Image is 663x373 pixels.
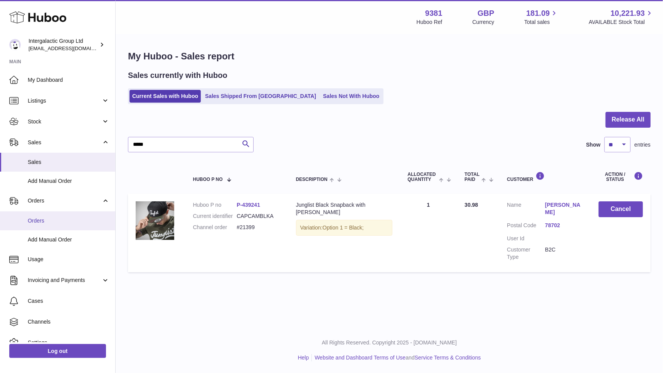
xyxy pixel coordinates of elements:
[634,141,651,149] span: entries
[296,220,392,236] div: Variation:
[28,277,101,284] span: Invoicing and Payments
[415,354,481,361] a: Service Terms & Conditions
[193,201,237,209] dt: Huboo P no
[28,97,101,105] span: Listings
[28,139,101,146] span: Sales
[606,112,651,128] button: Release All
[507,201,545,218] dt: Name
[425,8,443,19] strong: 9381
[122,339,657,346] p: All Rights Reserved. Copyright 2025 - [DOMAIN_NAME]
[408,172,438,182] span: ALLOCATED Quantity
[312,354,481,361] li: and
[524,8,559,26] a: 181.09 Total sales
[28,76,109,84] span: My Dashboard
[29,37,98,52] div: Intergalactic Group Ltd
[545,246,583,261] dd: B2C
[507,246,545,261] dt: Customer Type
[400,194,457,272] td: 1
[478,8,494,19] strong: GBP
[473,19,495,26] div: Currency
[599,172,643,182] div: Action / Status
[524,19,559,26] span: Total sales
[193,224,237,231] dt: Channel order
[237,224,280,231] dd: #21399
[296,177,328,182] span: Description
[589,19,654,26] span: AVAILABLE Stock Total
[193,213,237,220] dt: Current identifier
[28,318,109,326] span: Channels
[28,177,109,185] span: Add Manual Order
[611,8,645,19] span: 10,221.93
[586,141,601,149] label: Show
[599,201,643,217] button: Cancel
[417,19,443,26] div: Huboo Ref
[9,344,106,358] a: Log out
[202,90,319,103] a: Sales Shipped From [GEOGRAPHIC_DATA]
[526,8,550,19] span: 181.09
[28,217,109,224] span: Orders
[9,39,21,51] img: info@junglistnetwork.com
[28,197,101,204] span: Orders
[589,8,654,26] a: 10,221.93 AVAILABLE Stock Total
[28,256,109,263] span: Usage
[130,90,201,103] a: Current Sales with Huboo
[237,213,280,220] dd: CAPCAMBLKA
[545,222,583,229] a: 78702
[320,90,382,103] a: Sales Not With Huboo
[128,70,227,81] h2: Sales currently with Huboo
[237,202,260,208] a: P-439241
[193,177,223,182] span: Huboo P no
[28,118,101,125] span: Stock
[507,172,583,182] div: Customer
[28,297,109,305] span: Cases
[296,201,392,216] div: Junglist Black Snapback with [PERSON_NAME]
[315,354,406,361] a: Website and Dashboard Terms of Use
[545,201,583,216] a: [PERSON_NAME]
[28,339,109,346] span: Settings
[28,159,109,166] span: Sales
[28,236,109,243] span: Add Manual Order
[464,172,480,182] span: Total paid
[507,222,545,231] dt: Postal Code
[29,45,113,51] span: [EMAIL_ADDRESS][DOMAIN_NAME]
[128,50,651,62] h1: My Huboo - Sales report
[323,224,364,231] span: Option 1 = Black;
[136,201,174,240] img: camo_peaked_junglist_snapback-min.jpg
[298,354,309,361] a: Help
[464,202,478,208] span: 30.98
[507,235,545,242] dt: User Id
